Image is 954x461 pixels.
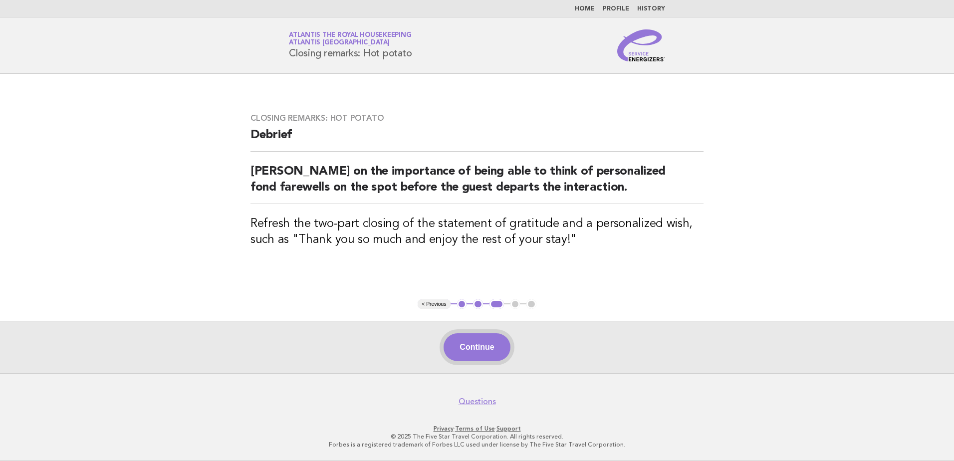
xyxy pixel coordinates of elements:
[459,397,496,407] a: Questions
[617,29,665,61] img: Service Energizers
[289,40,390,46] span: Atlantis [GEOGRAPHIC_DATA]
[473,299,483,309] button: 2
[172,433,782,441] p: © 2025 The Five Star Travel Corporation. All rights reserved.
[434,425,454,432] a: Privacy
[489,299,504,309] button: 3
[250,127,704,152] h2: Debrief
[603,6,629,12] a: Profile
[250,113,704,123] h3: Closing remarks: Hot potato
[172,425,782,433] p: · ·
[418,299,450,309] button: < Previous
[637,6,665,12] a: History
[250,164,704,204] h2: [PERSON_NAME] on the importance of being able to think of personalized fond farewells on the spot...
[250,216,704,248] h3: Refresh the two-part closing of the statement of gratitude and a personalized wish, such as "Than...
[444,333,510,361] button: Continue
[457,299,467,309] button: 1
[455,425,495,432] a: Terms of Use
[172,441,782,449] p: Forbes is a registered trademark of Forbes LLC used under license by The Five Star Travel Corpora...
[496,425,521,432] a: Support
[575,6,595,12] a: Home
[289,32,411,46] a: Atlantis the Royal HousekeepingAtlantis [GEOGRAPHIC_DATA]
[289,32,412,58] h1: Closing remarks: Hot potato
